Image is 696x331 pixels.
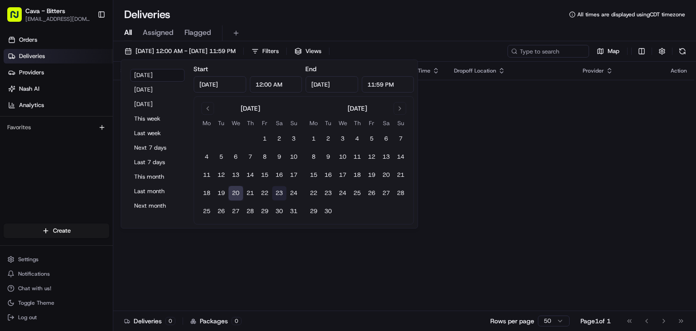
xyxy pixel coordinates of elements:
[121,45,240,58] button: [DATE] 12:00 AM - [DATE] 11:59 PM
[9,9,27,27] img: Nash
[306,168,321,182] button: 15
[18,256,39,263] span: Settings
[19,101,44,109] span: Analytics
[306,118,321,128] th: Monday
[243,150,257,164] button: 7
[154,89,165,100] button: Start new chat
[379,131,393,146] button: 6
[193,65,208,73] label: Start
[214,168,228,182] button: 12
[4,82,113,96] a: Nash AI
[321,131,335,146] button: 2
[9,86,25,102] img: 1736555255976-a54dd68f-1ca7-489b-9aae-adbdc363a1c4
[306,150,321,164] button: 8
[364,168,379,182] button: 19
[243,168,257,182] button: 14
[9,131,24,146] img: Cava Bitters
[379,186,393,200] button: 27
[306,204,321,219] button: 29
[135,47,236,55] span: [DATE] 12:00 AM - [DATE] 11:59 PM
[4,98,113,112] a: Analytics
[335,131,350,146] button: 3
[335,168,350,182] button: 17
[190,316,242,326] div: Packages
[393,168,408,182] button: 21
[364,131,379,146] button: 5
[393,186,408,200] button: 28
[64,224,110,231] a: Powered byPylon
[379,150,393,164] button: 13
[577,11,685,18] span: All times are displayed using CDT timezone
[9,203,16,210] div: 📗
[18,314,37,321] span: Log out
[77,203,84,210] div: 💻
[124,27,132,38] span: All
[73,199,149,215] a: 💻API Documentation
[18,202,69,211] span: Knowledge Base
[199,118,214,128] th: Monday
[243,186,257,200] button: 21
[124,7,170,22] h1: Deliveries
[257,186,272,200] button: 22
[257,131,272,146] button: 1
[257,118,272,128] th: Friday
[306,186,321,200] button: 22
[241,104,260,113] div: [DATE]
[286,118,301,128] th: Sunday
[130,200,184,212] button: Next month
[124,316,175,326] div: Deliveries
[350,150,364,164] button: 11
[306,131,321,146] button: 1
[130,98,184,111] button: [DATE]
[130,156,184,169] button: Last 7 days
[232,317,242,325] div: 0
[41,86,149,95] div: Start new chat
[4,253,109,266] button: Settings
[19,86,35,102] img: 8571987876998_91fb9ceb93ad5c398215_72.jpg
[257,204,272,219] button: 29
[130,83,184,96] button: [DATE]
[583,67,604,74] span: Provider
[272,150,286,164] button: 9
[214,118,228,128] th: Tuesday
[9,156,24,174] img: Wisdom Oko
[184,27,211,38] span: Flagged
[18,270,50,277] span: Notifications
[247,45,283,58] button: Filters
[4,282,109,295] button: Chat with us!
[350,186,364,200] button: 25
[228,150,243,164] button: 6
[4,33,113,47] a: Orders
[98,165,101,172] span: •
[19,36,37,44] span: Orders
[140,116,165,127] button: See all
[507,45,589,58] input: Type to search
[199,150,214,164] button: 4
[321,186,335,200] button: 23
[199,186,214,200] button: 18
[4,49,113,63] a: Deliveries
[19,68,44,77] span: Providers
[201,102,214,115] button: Go to previous month
[676,45,689,58] button: Refresh
[53,227,71,235] span: Create
[214,204,228,219] button: 26
[243,204,257,219] button: 28
[350,118,364,128] th: Thursday
[335,150,350,164] button: 10
[28,140,62,147] span: Cava Bitters
[165,317,175,325] div: 0
[4,268,109,280] button: Notifications
[130,141,184,154] button: Next 7 days
[193,76,246,92] input: Date
[321,150,335,164] button: 9
[305,76,358,92] input: Date
[364,186,379,200] button: 26
[228,118,243,128] th: Wednesday
[18,165,25,172] img: 1736555255976-a54dd68f-1ca7-489b-9aae-adbdc363a1c4
[580,316,611,326] div: Page 1 of 1
[25,6,65,15] button: Cava - Bitters
[608,47,619,55] span: Map
[24,58,150,68] input: Clear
